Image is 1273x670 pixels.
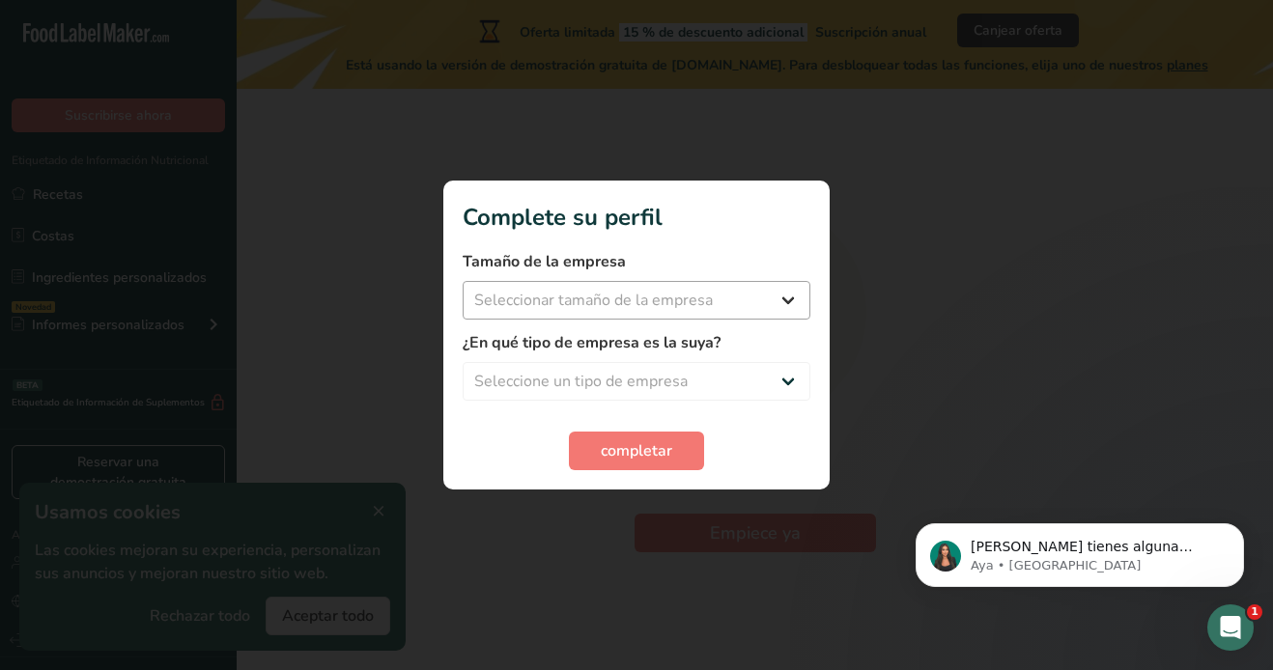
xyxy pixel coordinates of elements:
label: ¿En qué tipo de empresa es la suya? [463,331,810,354]
button: completar [569,432,704,470]
span: completar [601,439,672,462]
label: Tamaño de la empresa [463,250,810,273]
h1: Complete su perfil [463,200,810,235]
span: 1 [1247,604,1262,620]
iframe: Intercom notifications mensaje [887,483,1273,618]
iframe: Intercom live chat [1207,604,1254,651]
